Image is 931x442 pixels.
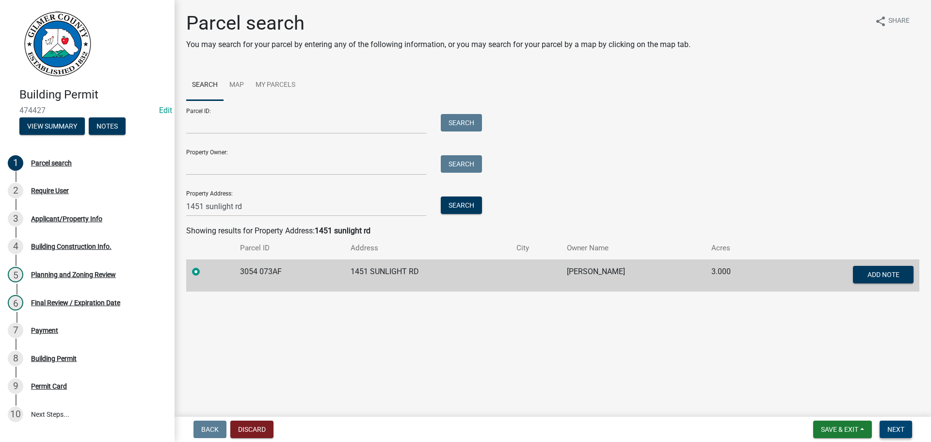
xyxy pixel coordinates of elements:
[19,88,167,102] h4: Building Permit
[193,421,226,438] button: Back
[89,123,126,131] wm-modal-confirm: Notes
[89,117,126,135] button: Notes
[853,266,914,283] button: Add Note
[867,12,917,31] button: shareShare
[813,421,872,438] button: Save & Exit
[8,407,23,422] div: 10
[234,237,345,260] th: Parcel ID
[234,260,345,292] td: 3054 073AF
[8,351,23,366] div: 8
[821,426,858,433] span: Save & Exit
[8,183,23,198] div: 2
[186,12,690,35] h1: Parcel search
[224,70,250,101] a: Map
[201,426,219,433] span: Back
[31,271,116,278] div: Planning and Zoning Review
[8,155,23,171] div: 1
[19,123,85,131] wm-modal-confirm: Summary
[31,187,69,194] div: Require User
[31,160,72,166] div: Parcel search
[888,16,910,27] span: Share
[441,155,482,173] button: Search
[230,421,273,438] button: Discard
[19,106,155,115] span: 474427
[31,215,102,222] div: Applicant/Property Info
[31,383,67,390] div: Permit Card
[561,237,706,260] th: Owner Name
[875,16,886,27] i: share
[19,10,92,78] img: Gilmer County, Georgia
[345,237,511,260] th: Address
[250,70,301,101] a: My Parcels
[706,260,770,292] td: 3.000
[441,114,482,131] button: Search
[186,39,690,50] p: You may search for your parcel by entering any of the following information, or you may search fo...
[8,239,23,254] div: 4
[8,295,23,311] div: 6
[31,243,112,250] div: Building Construction Info.
[186,70,224,101] a: Search
[159,106,172,115] a: Edit
[887,426,904,433] span: Next
[19,117,85,135] button: View Summary
[186,225,919,237] div: Showing results for Property Address:
[867,270,899,278] span: Add Note
[8,211,23,227] div: 3
[706,237,770,260] th: Acres
[8,323,23,338] div: 7
[31,355,77,362] div: Building Permit
[880,421,912,438] button: Next
[31,299,120,306] div: Final Review / Expiration Date
[315,226,370,235] strong: 1451 sunlight rd
[31,327,58,334] div: Payment
[561,260,706,292] td: [PERSON_NAME]
[441,196,482,214] button: Search
[8,267,23,282] div: 5
[511,237,561,260] th: City
[345,260,511,292] td: 1451 SUNLIGHT RD
[8,378,23,394] div: 9
[159,106,172,115] wm-modal-confirm: Edit Application Number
